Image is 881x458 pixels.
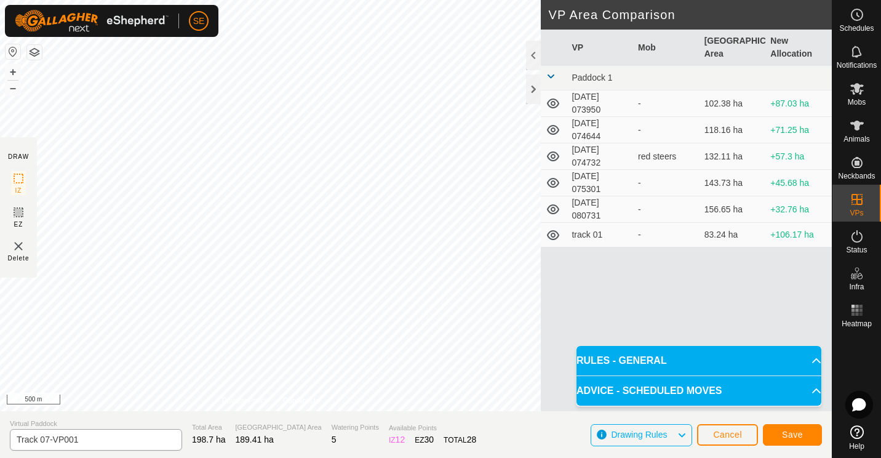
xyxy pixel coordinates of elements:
[567,143,633,170] td: [DATE] 074732
[6,65,20,79] button: +
[396,435,405,444] span: 12
[567,30,633,66] th: VP
[415,433,434,446] div: EZ
[192,435,226,444] span: 198.7 ha
[638,203,695,216] div: -
[763,424,822,446] button: Save
[765,30,832,66] th: New Allocation
[638,150,695,163] div: red steers
[332,435,337,444] span: 5
[425,435,434,444] span: 30
[193,15,205,28] span: SE
[567,223,633,247] td: track 01
[765,117,832,143] td: +71.25 ha
[11,239,26,254] img: VP
[700,30,766,66] th: [GEOGRAPHIC_DATA] Area
[838,172,875,180] span: Neckbands
[700,90,766,117] td: 102.38 ha
[444,433,476,446] div: TOTAL
[782,430,803,440] span: Save
[638,124,695,137] div: -
[6,44,20,59] button: Reset Map
[638,177,695,190] div: -
[849,283,864,291] span: Infra
[700,143,766,170] td: 132.11 ha
[10,419,182,429] span: Virtual Paddock
[15,186,22,195] span: IZ
[700,170,766,196] td: 143.73 ha
[8,254,30,263] span: Delete
[27,45,42,60] button: Map Layers
[638,228,695,241] div: -
[765,223,832,247] td: +106.17 ha
[222,395,268,406] a: Privacy Policy
[576,353,667,368] span: RULES - GENERAL
[15,10,169,32] img: Gallagher Logo
[850,209,863,217] span: VPs
[567,170,633,196] td: [DATE] 075301
[567,117,633,143] td: [DATE] 074644
[765,143,832,170] td: +57.3 ha
[332,422,379,433] span: Watering Points
[765,196,832,223] td: +32.76 ha
[192,422,226,433] span: Total Area
[846,246,867,254] span: Status
[842,320,872,327] span: Heatmap
[700,117,766,143] td: 118.16 ha
[839,25,874,32] span: Schedules
[576,376,821,406] p-accordion-header: ADVICE - SCHEDULED MOVES
[236,435,274,444] span: 189.41 ha
[572,73,612,82] span: Paddock 1
[700,223,766,247] td: 83.24 ha
[849,443,864,450] span: Help
[765,90,832,117] td: +87.03 ha
[837,62,877,69] span: Notifications
[389,423,476,433] span: Available Points
[282,395,319,406] a: Contact Us
[765,170,832,196] td: +45.68 ha
[832,420,881,455] a: Help
[576,346,821,376] p-accordion-header: RULES - GENERAL
[700,196,766,223] td: 156.65 ha
[697,424,758,446] button: Cancel
[236,422,322,433] span: [GEOGRAPHIC_DATA] Area
[389,433,405,446] div: IZ
[713,430,742,440] span: Cancel
[611,430,667,440] span: Drawing Rules
[467,435,477,444] span: 28
[638,97,695,110] div: -
[548,7,832,22] h2: VP Area Comparison
[576,384,722,398] span: ADVICE - SCHEDULED MOVES
[848,98,866,106] span: Mobs
[6,81,20,95] button: –
[8,152,29,161] div: DRAW
[843,135,870,143] span: Animals
[567,90,633,117] td: [DATE] 073950
[14,220,23,229] span: EZ
[633,30,700,66] th: Mob
[567,196,633,223] td: [DATE] 080731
